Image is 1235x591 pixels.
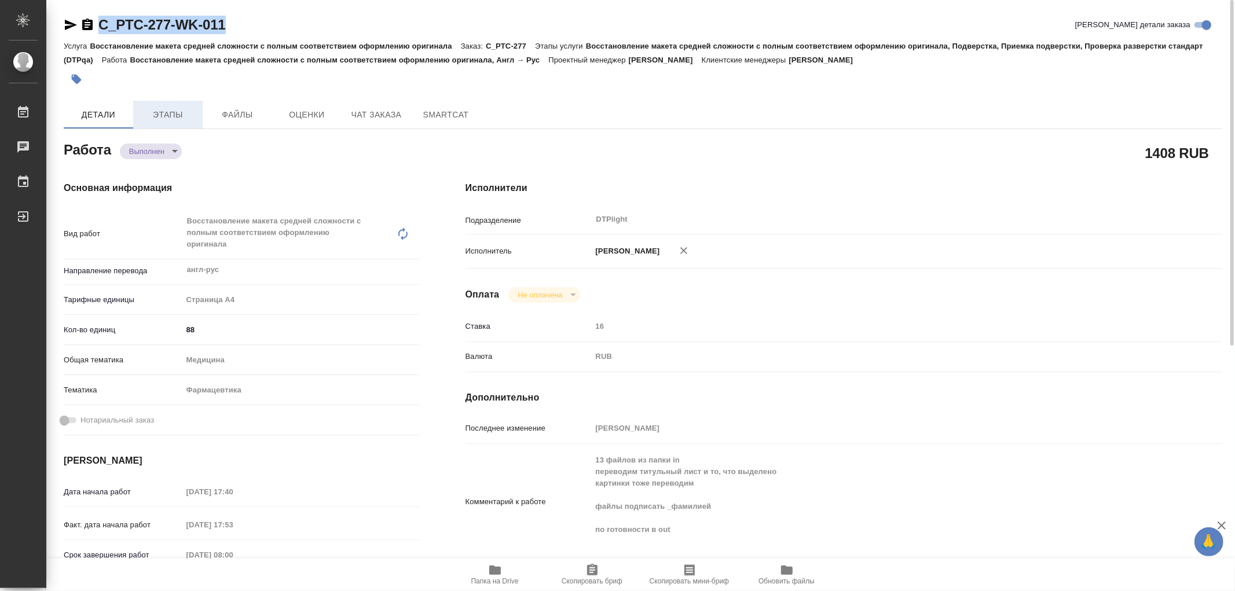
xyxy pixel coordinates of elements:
input: Пустое поле [182,546,284,563]
h2: 1408 RUB [1145,143,1209,163]
span: 🙏 [1199,530,1219,554]
button: Удалить исполнителя [671,238,697,263]
p: Тематика [64,384,182,396]
div: Фармацевтика [182,380,419,400]
p: Факт. дата начала работ [64,519,182,531]
span: Обновить файлы [758,577,815,585]
button: Обновить файлы [738,559,835,591]
p: Работа [102,56,130,64]
span: Скопировать бриф [562,577,622,585]
span: Оценки [279,108,335,122]
button: Скопировать бриф [544,559,641,591]
p: Клиентские менеджеры [702,56,789,64]
p: [PERSON_NAME] [789,56,862,64]
button: Скопировать мини-бриф [641,559,738,591]
h4: [PERSON_NAME] [64,454,419,468]
p: [PERSON_NAME] [592,245,660,257]
h4: Оплата [466,288,500,302]
span: [PERSON_NAME] детали заказа [1075,19,1190,31]
p: Кол-во единиц [64,324,182,336]
input: Пустое поле [182,516,284,533]
p: Общая тематика [64,354,182,366]
span: Чат заказа [349,108,404,122]
textarea: 13 файлов из папки in переводим титульный лист и то, что выделено картинки тоже переводим файлы п... [592,450,1159,551]
input: Пустое поле [592,318,1159,335]
p: [PERSON_NAME] [629,56,702,64]
p: Дата начала работ [64,486,182,498]
p: Проектный менеджер [548,56,628,64]
p: Восстановление макета средней сложности с полным соответствием оформлению оригинала [90,42,460,50]
span: SmartCat [418,108,474,122]
button: Скопировать ссылку [80,18,94,32]
h4: Исполнители [466,181,1222,195]
p: Подразделение [466,215,592,226]
p: Тарифные единицы [64,294,182,306]
div: Выполнен [120,144,182,159]
button: Выполнен [126,146,168,156]
span: Скопировать мини-бриф [650,577,729,585]
span: Нотариальный заказ [80,414,154,426]
div: Страница А4 [182,290,419,310]
p: Срок завершения работ [64,549,182,561]
p: Услуга [64,42,90,50]
input: ✎ Введи что-нибудь [182,321,419,338]
input: Пустое поле [182,483,284,500]
h4: Основная информация [64,181,419,195]
span: Файлы [210,108,265,122]
p: Восстановление макета средней сложности с полным соответствием оформлению оригинала, Подверстка, ... [64,42,1203,64]
p: C_PTC-277 [486,42,535,50]
h4: Дополнительно [466,391,1222,405]
p: Этапы услуги [535,42,586,50]
p: Восстановление макета средней сложности с полным соответствием оформлению оригинала, Англ → Рус [130,56,548,64]
p: Исполнитель [466,245,592,257]
p: Валюта [466,351,592,362]
button: Добавить тэг [64,67,89,92]
button: Скопировать ссылку для ЯМессенджера [64,18,78,32]
span: Этапы [140,108,196,122]
div: RUB [592,347,1159,366]
h2: Работа [64,138,111,159]
span: Детали [71,108,126,122]
button: Папка на Drive [446,559,544,591]
p: Вид работ [64,228,182,240]
a: C_PTC-277-WK-011 [98,17,226,32]
button: Не оплачена [514,290,566,300]
p: Направление перевода [64,265,182,277]
p: Заказ: [461,42,486,50]
p: Ставка [466,321,592,332]
div: Выполнен [508,287,580,303]
span: Папка на Drive [471,577,519,585]
p: Комментарий к работе [466,496,592,508]
button: 🙏 [1194,527,1223,556]
p: Последнее изменение [466,423,592,434]
input: Пустое поле [592,420,1159,436]
div: Медицина [182,350,419,370]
